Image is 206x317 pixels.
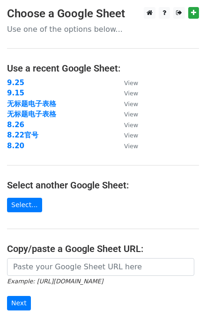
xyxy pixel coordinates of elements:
small: Example: [URL][DOMAIN_NAME] [7,278,103,285]
h4: Use a recent Google Sheet: [7,63,199,74]
small: View [124,122,138,129]
a: 无标题电子表格 [7,100,56,108]
input: Paste your Google Sheet URL here [7,258,194,276]
a: View [115,100,138,108]
small: View [124,79,138,86]
a: View [115,89,138,97]
a: View [115,121,138,129]
h4: Select another Google Sheet: [7,180,199,191]
a: View [115,110,138,118]
a: View [115,79,138,87]
p: Use one of the options below... [7,24,199,34]
small: View [124,132,138,139]
small: View [124,111,138,118]
a: View [115,131,138,139]
a: Select... [7,198,42,212]
h4: Copy/paste a Google Sheet URL: [7,243,199,254]
a: 9.15 [7,89,24,97]
a: 8.20 [7,142,24,150]
small: View [124,90,138,97]
h3: Choose a Google Sheet [7,7,199,21]
small: View [124,101,138,108]
a: 8.22官号 [7,131,38,139]
a: View [115,142,138,150]
a: 9.25 [7,79,24,87]
a: 8.26 [7,121,24,129]
a: 无标题电子表格 [7,110,56,118]
input: Next [7,296,31,310]
small: View [124,143,138,150]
